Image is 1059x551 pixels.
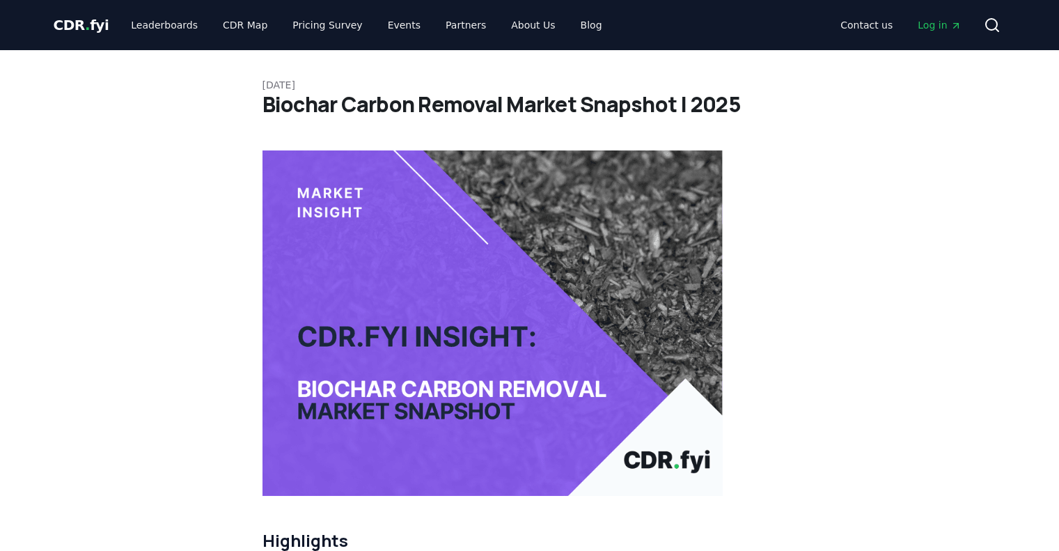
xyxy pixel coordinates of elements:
[281,13,373,38] a: Pricing Survey
[262,92,797,117] h1: Biochar Carbon Removal Market Snapshot | 2025
[262,78,797,92] p: [DATE]
[918,18,961,32] span: Log in
[85,17,90,33] span: .
[212,13,279,38] a: CDR Map
[120,13,613,38] nav: Main
[377,13,432,38] a: Events
[120,13,209,38] a: Leaderboards
[54,15,109,35] a: CDR.fyi
[500,13,566,38] a: About Us
[829,13,972,38] nav: Main
[54,17,109,33] span: CDR fyi
[434,13,497,38] a: Partners
[907,13,972,38] a: Log in
[570,13,613,38] a: Blog
[262,150,723,496] img: blog post image
[829,13,904,38] a: Contact us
